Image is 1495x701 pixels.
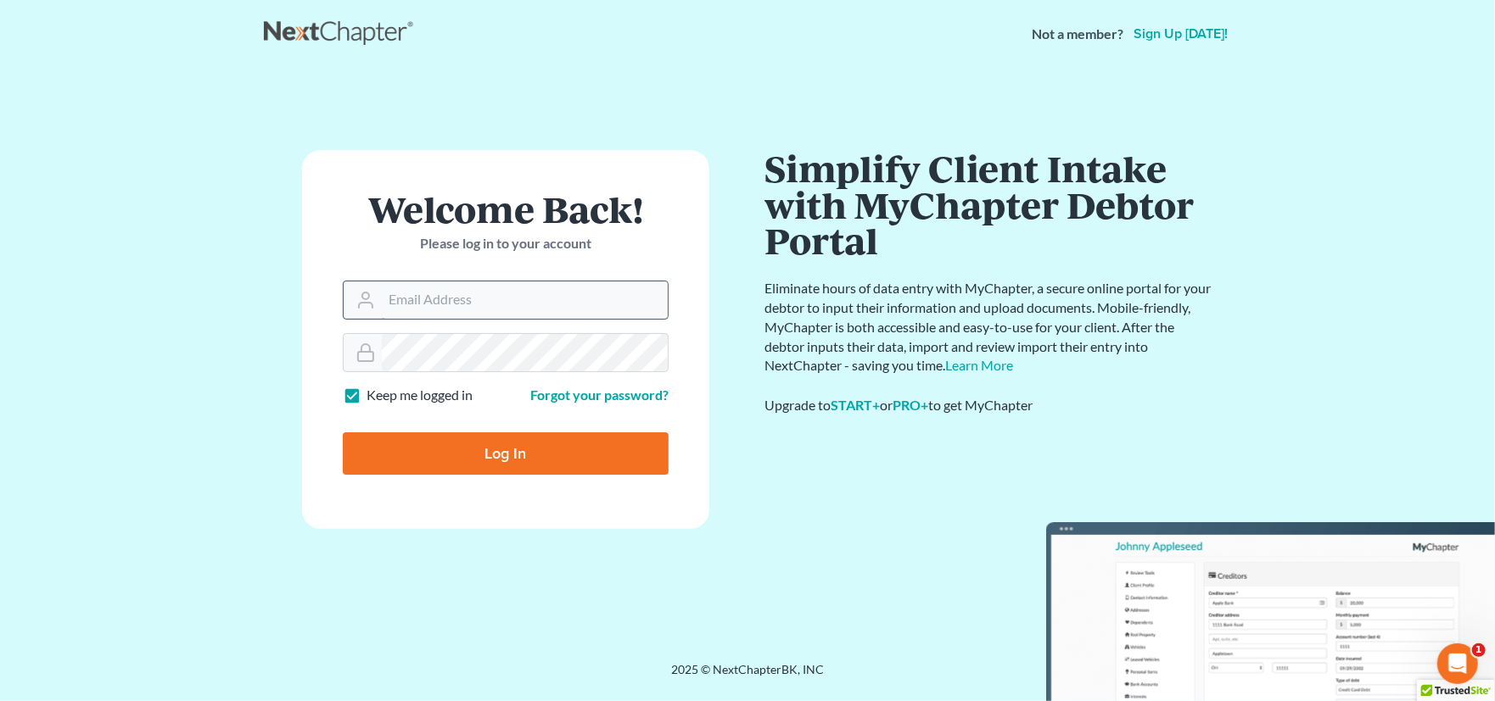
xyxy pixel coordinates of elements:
p: Please log in to your account [343,234,669,253]
label: Keep me logged in [367,386,473,405]
h1: Welcome Back! [343,191,669,227]
h1: Simplify Client Intake with MyChapter Debtor Portal [764,150,1214,259]
div: Upgrade to or to get MyChapter [764,396,1214,415]
div: 2025 © NextChapterBK, INC [264,661,1231,692]
a: Learn More [945,357,1013,373]
input: Email Address [382,281,668,319]
a: START+ [831,397,880,413]
iframe: Intercom live chat [1437,643,1478,684]
strong: Not a member? [1032,25,1123,44]
a: Sign up [DATE]! [1130,27,1231,41]
a: PRO+ [893,397,928,413]
input: Log In [343,432,669,475]
p: Eliminate hours of data entry with MyChapter, a secure online portal for your debtor to input the... [764,279,1214,376]
a: Forgot your password? [530,387,669,403]
span: 1 [1472,643,1486,657]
